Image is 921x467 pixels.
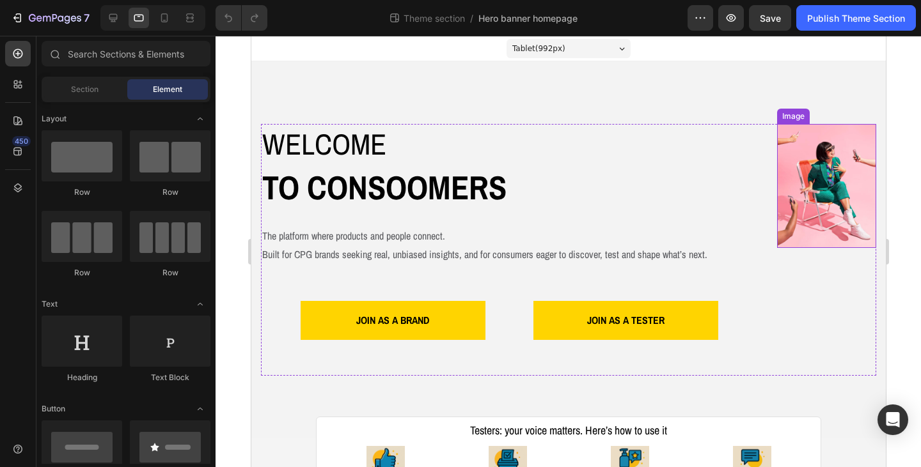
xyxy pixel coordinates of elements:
[760,13,781,24] span: Save
[470,11,473,25] span: /
[807,11,905,25] div: Publish Theme Section
[237,410,276,448] img: gempages_578484358860505985-f72d4ed7-f89a-4219-9d16-082fc9de5b75.png
[42,403,65,415] span: Button
[190,109,210,129] span: Toggle open
[153,84,182,95] span: Element
[42,372,122,383] div: Heading
[75,386,560,403] h2: Testers: your voice matters. Here’s how to use it
[190,399,210,419] span: Toggle open
[130,267,210,279] div: Row
[282,265,467,304] a: JOIN AS A TESTER
[251,36,886,467] iframe: Design area
[482,410,520,448] img: gempages_578484358860505985-a4fcda23-0921-4b9d-8d37-b63c74895164.png
[528,75,556,86] div: Image
[359,410,398,448] img: gempages_578484358860505985-1976c27a-cfa9-463e-a496-c48f3208bcfe.png
[42,187,122,198] div: Row
[5,5,95,31] button: 7
[336,277,413,291] strong: JOIN AS A TESTER
[130,372,210,383] div: Text Block
[71,84,98,95] span: Section
[42,298,58,310] span: Text
[42,113,67,125] span: Layout
[42,41,210,66] input: Search Sections & Elements
[115,410,153,448] img: gempages_578484358860505985-e25d331b-aa7c-45a9-856a-b5eaf671603c.png
[401,11,468,25] span: Theme section
[526,88,625,212] img: gempages_578484358860505985-ec09ed8e-e25c-4f11-90a7-a3034778b298.jpg
[84,10,90,26] p: 7
[478,11,578,25] span: Hero banner homepage
[749,5,791,31] button: Save
[12,136,31,146] div: 450
[216,5,267,31] div: Undo/Redo
[878,404,908,435] div: Open Intercom Messenger
[190,294,210,314] span: Toggle open
[796,5,916,31] button: Publish Theme Section
[130,187,210,198] div: Row
[42,267,122,279] div: Row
